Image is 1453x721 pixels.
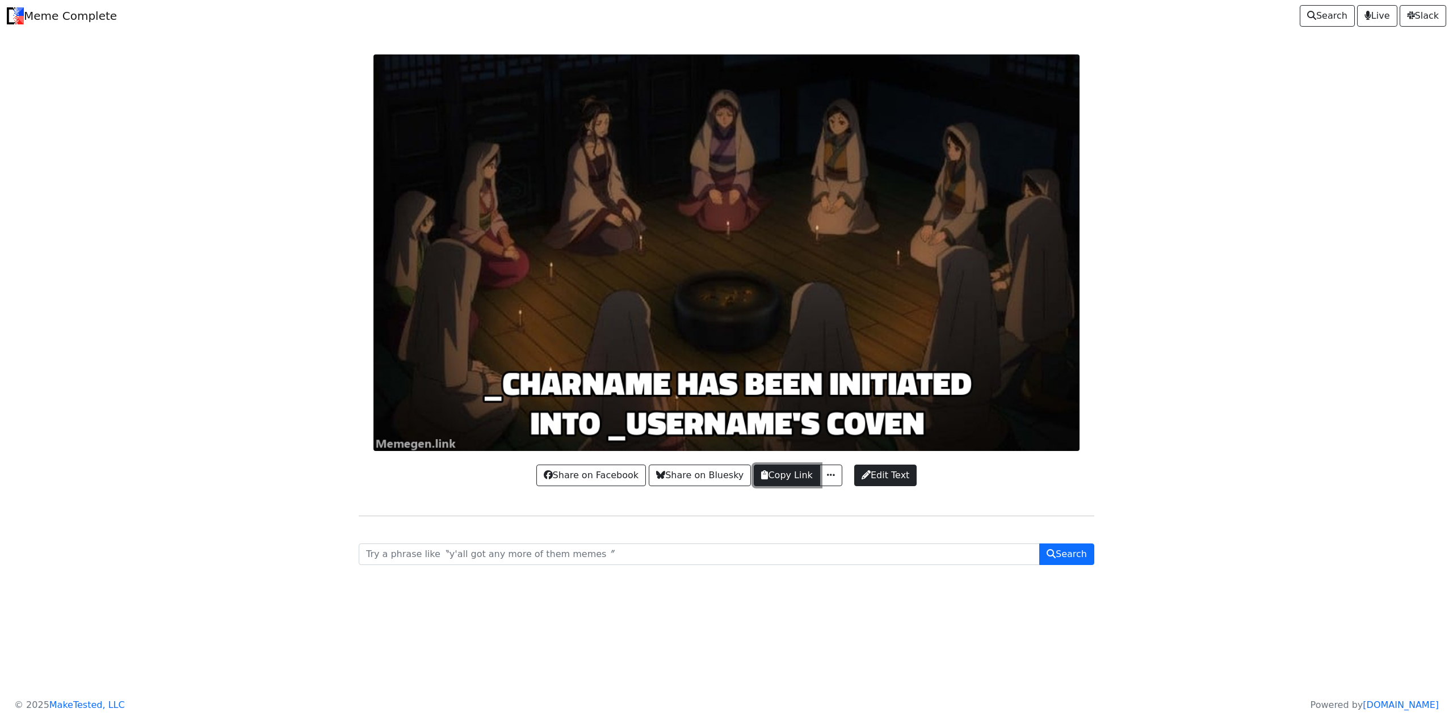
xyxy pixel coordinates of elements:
img: Meme Complete [7,7,24,24]
p: Powered by [1311,698,1439,712]
span: Slack [1407,9,1439,23]
a: Live [1357,5,1397,27]
a: Meme Complete [7,5,117,27]
a: Search [1300,5,1355,27]
a: Share on Facebook [536,465,646,486]
a: Share on Bluesky [649,465,751,486]
button: Copy Link [754,465,820,486]
span: Search [1047,547,1087,561]
a: Slack [1400,5,1446,27]
span: Live [1364,9,1390,23]
a: Edit Text [854,465,917,486]
span: Share on Bluesky [656,469,744,482]
span: Search [1307,9,1347,23]
input: Try a phrase like〝y'all got any more of them memes〞 [359,543,1040,565]
span: Edit Text [862,469,909,482]
a: [DOMAIN_NAME] [1363,699,1439,710]
button: Search [1039,543,1094,565]
a: MakeTested, LLC [49,699,125,710]
p: © 2025 [14,698,125,712]
span: Share on Facebook [544,469,639,482]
